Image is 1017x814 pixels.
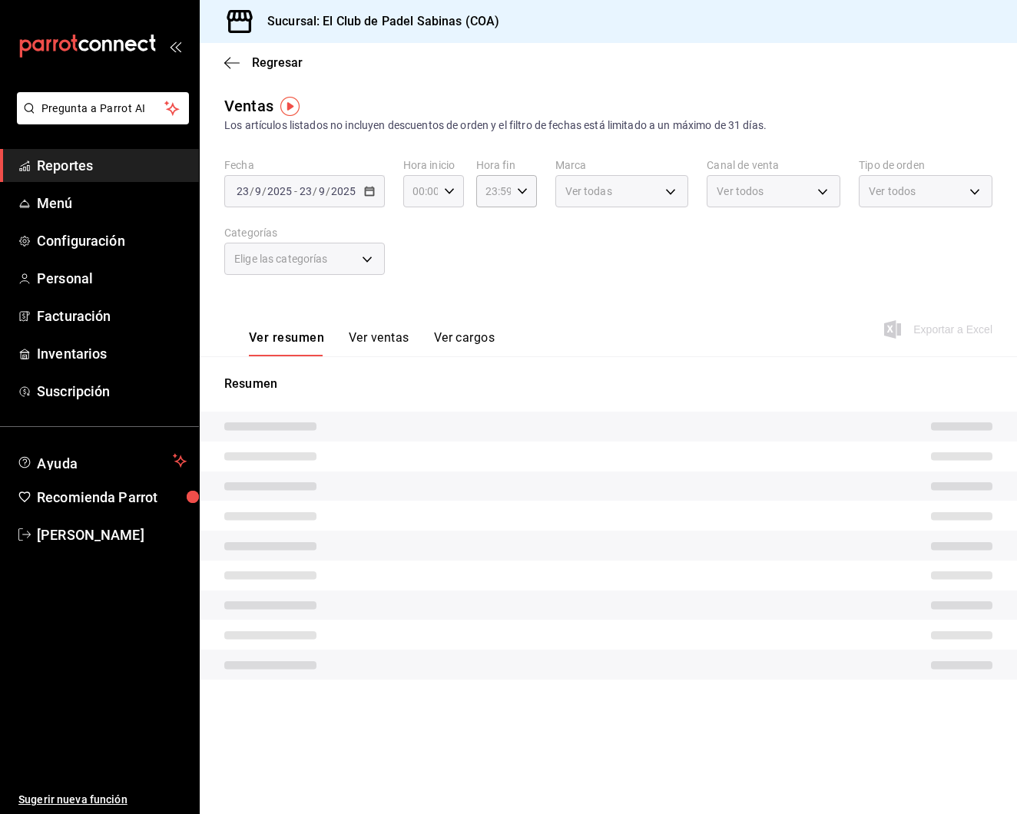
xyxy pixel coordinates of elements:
label: Hora fin [476,160,537,170]
div: Ventas [224,94,273,117]
span: Configuración [37,230,187,251]
span: / [262,185,267,197]
label: Fecha [224,160,385,170]
input: -- [254,185,262,197]
label: Categorías [224,227,385,238]
button: Pregunta a Parrot AI [17,92,189,124]
button: open_drawer_menu [169,40,181,52]
input: -- [236,185,250,197]
span: Personal [37,268,187,289]
span: Sugerir nueva función [18,792,187,808]
span: Ver todos [869,184,916,199]
div: navigation tabs [249,330,495,356]
a: Pregunta a Parrot AI [11,111,189,127]
span: / [313,185,317,197]
span: Elige las categorías [234,251,328,266]
button: Ver cargos [434,330,495,356]
img: Tooltip marker [280,97,300,116]
span: [PERSON_NAME] [37,524,187,545]
span: Facturación [37,306,187,326]
button: Ver resumen [249,330,324,356]
label: Hora inicio [403,160,464,170]
label: Canal de venta [707,160,840,170]
span: Recomienda Parrot [37,487,187,508]
span: Menú [37,193,187,213]
input: -- [299,185,313,197]
input: ---- [267,185,293,197]
h3: Sucursal: El Club de Padel Sabinas (COA) [255,12,499,31]
label: Marca [555,160,689,170]
button: Ver ventas [349,330,409,356]
span: Suscripción [37,381,187,402]
span: Ver todas [565,184,612,199]
p: Resumen [224,375,992,393]
div: Los artículos listados no incluyen descuentos de orden y el filtro de fechas está limitado a un m... [224,117,992,134]
input: -- [318,185,326,197]
span: Inventarios [37,343,187,364]
span: / [326,185,330,197]
span: Ayuda [37,452,167,470]
span: / [250,185,254,197]
button: Regresar [224,55,303,70]
input: ---- [330,185,356,197]
span: - [294,185,297,197]
span: Regresar [252,55,303,70]
span: Pregunta a Parrot AI [41,101,165,117]
span: Ver todos [717,184,764,199]
label: Tipo de orden [859,160,992,170]
span: Reportes [37,155,187,176]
